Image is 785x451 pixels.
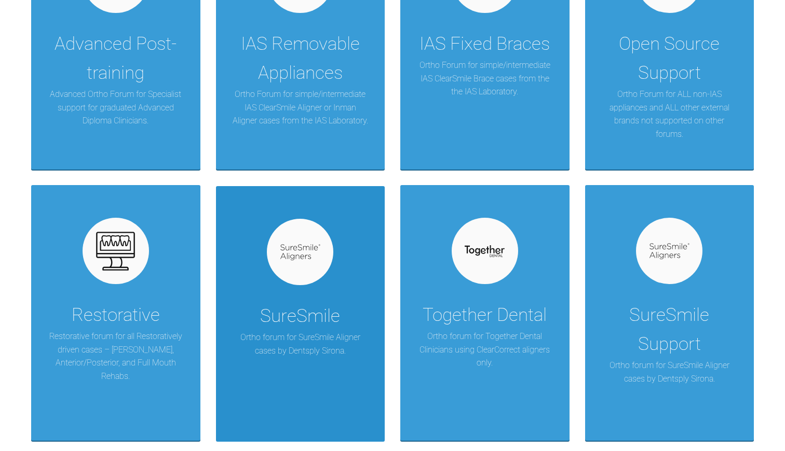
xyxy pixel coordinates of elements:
p: Ortho Forum for simple/intermediate IAS ClearSmile Brace cases from the the IAS Laboratory. [416,59,554,98]
div: IAS Removable Appliances [232,30,370,88]
img: suresmile.935bb804.svg [280,244,320,260]
p: Ortho Forum for simple/intermediate IAS ClearSmile Aligner or Inman Aligner cases from the IAS La... [232,88,370,128]
p: Ortho forum for SureSmile Aligner cases by Dentsply Sirona. [601,359,739,385]
div: Restorative [72,301,160,330]
div: Advanced Post-training [47,30,185,88]
p: Restorative forum for all Restoratively driven cases – [PERSON_NAME], Anterior/Posterior, and Ful... [47,330,185,383]
img: together-dental.c2c32a68.svg [465,245,505,257]
p: Advanced Ortho Forum for Specialist support for graduated Advanced Diploma Clinicians. [47,88,185,128]
img: suresmile.935bb804.svg [649,243,689,259]
img: restorative.65e8f6b6.svg [96,231,136,271]
p: Ortho Forum for ALL non-IAS appliances and ALL other external brands not supported on other forums. [601,88,739,140]
div: SureSmile Support [601,301,739,359]
div: Open Source Support [601,30,739,88]
p: Ortho forum for SureSmile Aligner cases by Dentsply Sirona. [232,331,370,357]
a: SureSmileOrtho forum for SureSmile Aligner cases by Dentsply Sirona. [216,185,385,441]
div: IAS Fixed Braces [419,30,550,59]
a: SureSmile SupportOrtho forum for SureSmile Aligner cases by Dentsply Sirona. [585,185,754,441]
p: Ortho forum for Together Dental Clinicians using ClearCorrect aligners only. [416,330,554,370]
div: Together Dental [423,301,547,330]
a: Together DentalOrtho forum for Together Dental Clinicians using ClearCorrect aligners only. [400,185,570,441]
div: SureSmile [260,302,340,331]
a: RestorativeRestorative forum for all Restoratively driven cases – [PERSON_NAME], Anterior/Posteri... [31,185,200,441]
